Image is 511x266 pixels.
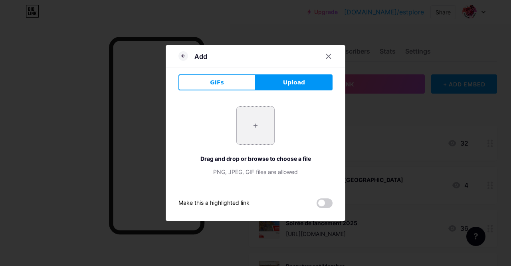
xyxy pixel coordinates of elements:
[178,154,333,163] div: Drag and drop or browse to choose a file
[178,198,250,208] div: Make this a highlighted link
[178,168,333,176] div: PNG, JPEG, GIF files are allowed
[178,74,255,90] button: GIFs
[283,78,305,87] span: Upload
[194,52,207,61] div: Add
[210,78,224,87] span: GIFs
[255,74,333,90] button: Upload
